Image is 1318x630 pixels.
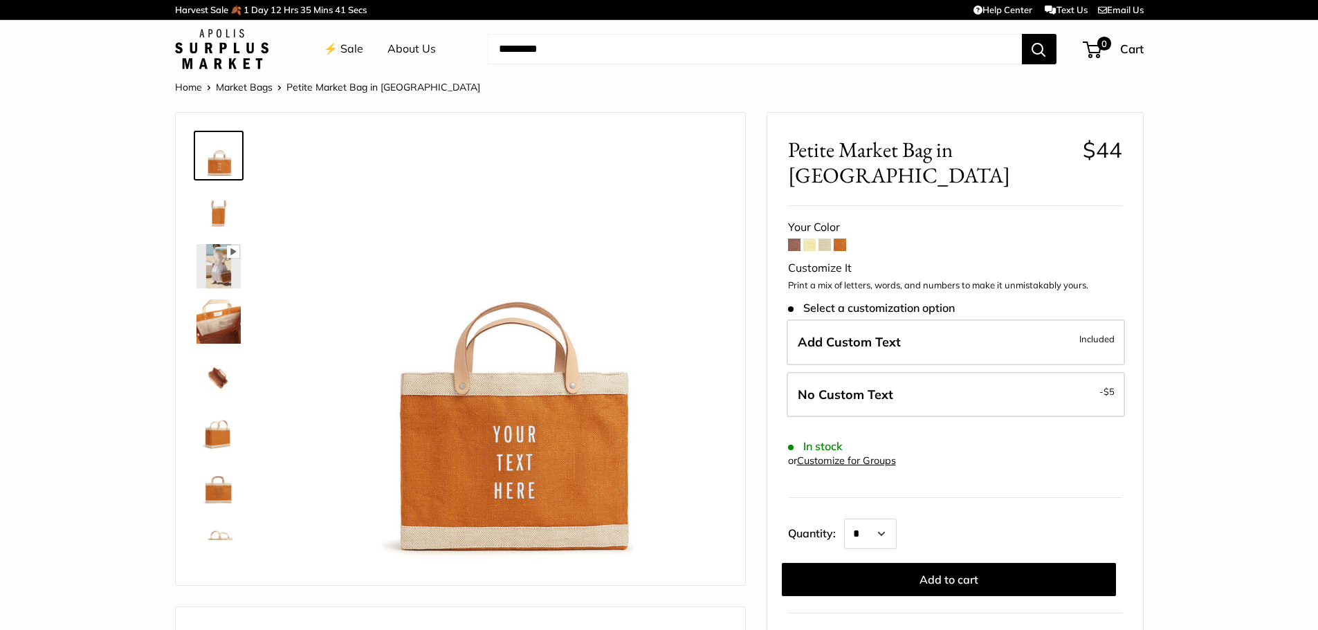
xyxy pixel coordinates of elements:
[313,4,333,15] span: Mins
[194,186,244,236] a: Petite Market Bag in Cognac
[196,133,241,178] img: Petite Market Bag in Cognac
[194,297,244,346] a: Petite Market Bag in Cognac
[300,4,311,15] span: 35
[194,407,244,457] a: Petite Market Bag in Cognac
[194,241,244,291] a: Petite Market Bag in Cognac
[196,299,241,344] img: Petite Market Bag in Cognac
[194,131,244,180] a: Petite Market Bag in Cognac
[175,81,202,93] a: Home
[788,452,896,470] div: or
[324,39,363,59] a: ⚡️ Sale
[1022,34,1056,64] button: Search
[788,137,1072,188] span: Petite Market Bag in [GEOGRAPHIC_DATA]
[973,4,1032,15] a: Help Center
[1098,4,1144,15] a: Email Us
[196,410,241,454] img: Petite Market Bag in Cognac
[788,217,1122,238] div: Your Color
[1097,37,1110,50] span: 0
[787,372,1125,418] label: Leave Blank
[788,279,1122,293] p: Print a mix of letters, words, and numbers to make it unmistakably yours.
[798,334,901,350] span: Add Custom Text
[175,78,480,96] nav: Breadcrumb
[196,355,241,399] img: Petite Market Bag in Cognac
[286,81,480,93] span: Petite Market Bag in [GEOGRAPHIC_DATA]
[196,189,241,233] img: Petite Market Bag in Cognac
[788,515,844,549] label: Quantity:
[244,4,249,15] span: 1
[1099,383,1115,400] span: -
[387,39,436,59] a: About Us
[271,4,282,15] span: 12
[216,81,273,93] a: Market Bags
[1104,386,1115,397] span: $5
[1120,41,1144,56] span: Cart
[348,4,367,15] span: Secs
[788,258,1122,279] div: Customize It
[788,440,843,453] span: In stock
[251,4,268,15] span: Day
[196,465,241,510] img: Petite Market Bag in Cognac
[196,244,241,288] img: Petite Market Bag in Cognac
[1045,4,1087,15] a: Text Us
[194,518,244,568] a: Petite Market Bag in Cognac
[788,302,955,315] span: Select a customization option
[1084,38,1144,60] a: 0 Cart
[797,454,896,467] a: Customize for Groups
[194,352,244,402] a: Petite Market Bag in Cognac
[196,521,241,565] img: Petite Market Bag in Cognac
[1083,136,1122,163] span: $44
[787,319,1125,365] label: Add Custom Text
[488,34,1022,64] input: Search...
[798,387,893,402] span: No Custom Text
[286,133,724,571] img: Petite Market Bag in Cognac
[284,4,298,15] span: Hrs
[782,563,1116,596] button: Add to cart
[194,463,244,512] a: Petite Market Bag in Cognac
[1079,331,1115,347] span: Included
[335,4,346,15] span: 41
[175,29,268,69] img: Apolis: Surplus Market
